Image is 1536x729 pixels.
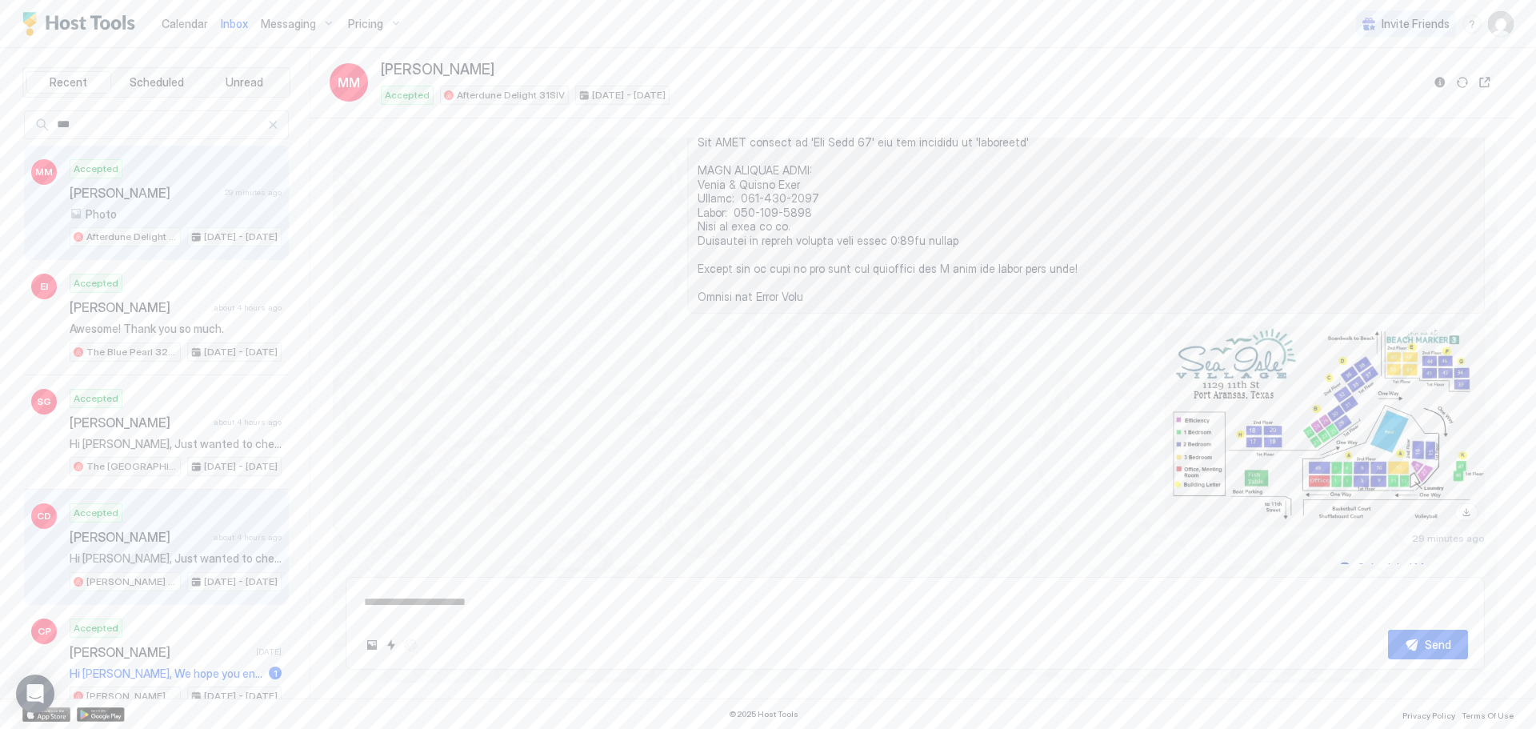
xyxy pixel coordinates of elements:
[261,17,316,31] span: Messaging
[1462,711,1514,720] span: Terms Of Use
[1430,73,1450,92] button: Reservation information
[214,302,282,313] span: about 4 hours ago
[348,17,383,31] span: Pricing
[338,73,360,92] span: MM
[86,230,177,244] span: Afterdune Delight 31SIV
[70,644,250,660] span: [PERSON_NAME]
[70,322,282,336] span: Awesome! Thank you so much.
[86,459,177,474] span: The [GEOGRAPHIC_DATA] ~ Hill Country escape
[70,185,218,201] span: [PERSON_NAME]
[1382,17,1450,31] span: Invite Friends
[1453,73,1472,92] button: Sync reservation
[130,75,184,90] span: Scheduled
[86,345,177,359] span: The Blue Pearl 320CV
[381,61,494,79] span: [PERSON_NAME]
[214,417,282,427] span: about 4 hours ago
[86,207,117,222] span: Photo
[74,162,118,176] span: Accepted
[225,187,282,198] span: 29 minutes ago
[1462,14,1482,34] div: menu
[22,67,290,98] div: tab-group
[38,624,51,639] span: CP
[204,345,278,359] span: [DATE] - [DATE]
[1425,636,1451,653] div: Send
[86,575,177,589] span: [PERSON_NAME] Beach Pad 15SB
[226,75,263,90] span: Unread
[74,391,118,406] span: Accepted
[214,532,282,543] span: about 4 hours ago
[1388,630,1468,659] button: Send
[114,71,199,94] button: Scheduled
[221,17,248,30] span: Inbox
[382,635,401,655] button: Quick reply
[362,635,382,655] button: Upload image
[1488,11,1514,37] div: User profile
[70,529,207,545] span: [PERSON_NAME]
[50,111,267,138] input: Input Field
[221,15,248,32] a: Inbox
[1402,706,1455,723] a: Privacy Policy
[1462,706,1514,723] a: Terms Of Use
[204,575,278,589] span: [DATE] - [DATE]
[77,707,125,722] a: Google Play Store
[1402,711,1455,720] span: Privacy Policy
[26,71,111,94] button: Recent
[37,395,51,409] span: SG
[1358,559,1466,576] div: Scheduled Messages
[385,88,430,102] span: Accepted
[22,12,142,36] a: Host Tools Logo
[70,415,207,431] span: [PERSON_NAME]
[40,279,48,294] span: EI
[16,675,54,713] div: Open Intercom Messenger
[202,71,286,94] button: Unread
[86,689,177,703] span: [PERSON_NAME] Beach Pad 15SB
[70,551,282,566] span: Hi [PERSON_NAME], Just wanted to check in and make sure you have everything you need? Hope you're...
[50,75,87,90] span: Recent
[1454,503,1478,521] a: Download
[1475,73,1494,92] button: Open reservation
[70,299,207,315] span: [PERSON_NAME]
[74,621,118,635] span: Accepted
[204,230,278,244] span: [DATE] - [DATE]
[74,506,118,520] span: Accepted
[1165,326,1485,527] div: View image
[592,88,666,102] span: [DATE] - [DATE]
[70,667,262,681] span: Hi [PERSON_NAME], We hope you enjoyed your stay at [PERSON_NAME][GEOGRAPHIC_DATA]! If you wouldn'...
[1336,557,1485,579] button: Scheduled Messages
[1412,532,1485,544] span: 29 minutes ago
[274,667,278,679] span: 1
[204,689,278,703] span: [DATE] - [DATE]
[37,509,51,523] span: CD
[457,88,565,102] span: Afterdune Delight 31SIV
[74,276,118,290] span: Accepted
[729,709,798,719] span: © 2025 Host Tools
[256,647,282,657] span: [DATE]
[162,15,208,32] a: Calendar
[22,707,70,722] a: App Store
[35,165,53,179] span: MM
[70,437,282,451] span: Hi [PERSON_NAME], Just wanted to check in and make sure you have everything you need? Hope you're...
[204,459,278,474] span: [DATE] - [DATE]
[162,17,208,30] span: Calendar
